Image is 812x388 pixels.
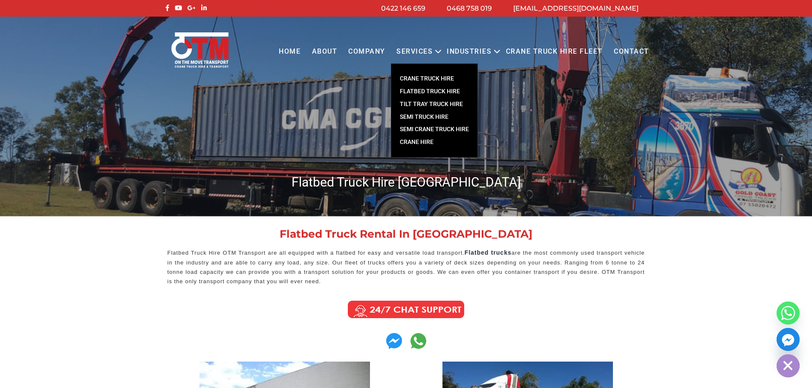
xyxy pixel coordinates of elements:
[170,32,230,69] img: Otmtransport
[447,4,492,12] a: 0468 758 019
[168,229,645,239] h2: Flatbed Truck Rental In [GEOGRAPHIC_DATA]
[163,174,649,190] h1: Flatbed Truck Hire [GEOGRAPHIC_DATA]
[391,72,477,85] a: CRANE TRUCK HIRE
[465,249,511,256] a: Flatbed trucks
[391,40,438,63] a: Services
[500,40,608,63] a: Crane Truck Hire Fleet
[391,136,477,149] a: Crane Hire
[381,4,425,12] a: 0422 146 659
[343,40,391,63] a: COMPANY
[306,40,343,63] a: About
[273,40,306,63] a: Home
[410,333,426,349] img: Contact us on Whatsapp
[342,299,470,320] img: Call us Anytime
[391,111,477,124] a: SEMI TRUCK HIRE
[168,248,645,286] p: Flatbed Truck Hire OTM Transport are all equipped with a flatbed for easy and versatile load tran...
[391,98,477,111] a: TILT TRAY TRUCK HIRE
[777,302,800,325] a: Whatsapp
[386,333,402,349] img: Contact us on Whatsapp
[391,123,477,136] a: SEMI CRANE TRUCK HIRE
[441,40,497,63] a: Industries
[777,328,800,351] a: Facebook_Messenger
[513,4,639,12] a: [EMAIL_ADDRESS][DOMAIN_NAME]
[608,40,655,63] a: Contact
[391,85,477,98] a: FLATBED TRUCK HIRE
